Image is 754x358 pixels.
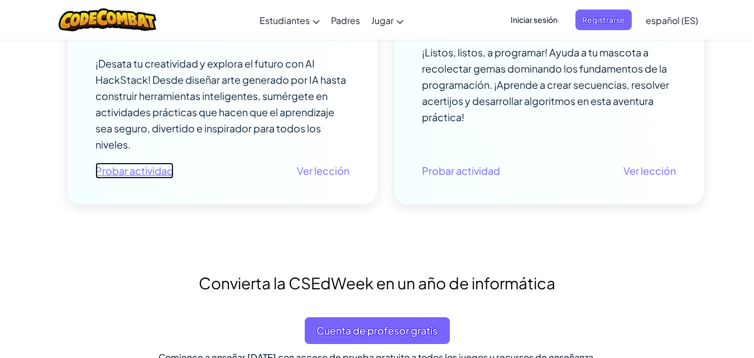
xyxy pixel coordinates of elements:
a: Ver lección [297,163,349,179]
font: Convierta la CSEdWeek en un año de informática [199,273,555,293]
font: Padres [331,15,360,26]
button: Registrarse [575,9,632,30]
font: Iniciar sesión [511,15,558,25]
font: español (ES) [646,15,698,26]
font: Estudiantes [260,15,310,26]
button: Ver lección [623,159,676,182]
a: Probar actividad [422,163,500,179]
font: Registrarse [582,15,625,25]
font: Ver lección [623,164,676,177]
a: Ver lección [623,163,676,179]
a: Jugar [366,5,409,35]
img: Logotipo de CodeCombat [59,8,156,31]
button: Cuenta de profesor gratis [305,317,450,344]
font: Jugar [371,15,393,26]
a: español (ES) [640,5,704,35]
font: Probar actividad [95,164,174,177]
a: Padres [325,5,366,35]
font: Probar actividad [422,164,500,177]
button: Probar actividad [422,159,500,182]
font: ¡Listos, listos, a programar! Ayuda a tu mascota a recolectar gemas dominando los fundamentos de ... [422,46,669,123]
button: Ver lección [297,159,349,182]
a: Probar actividad [95,163,174,179]
button: Iniciar sesión [504,9,564,30]
font: Ver lección [297,164,349,177]
button: Probar actividad [95,159,174,182]
font: ¡Desata tu creatividad y explora el futuro con AI HackStack! Desde diseñar arte generado por IA h... [95,57,346,151]
font: Cuenta de profesor gratis [316,324,438,337]
a: Estudiantes [254,5,325,35]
